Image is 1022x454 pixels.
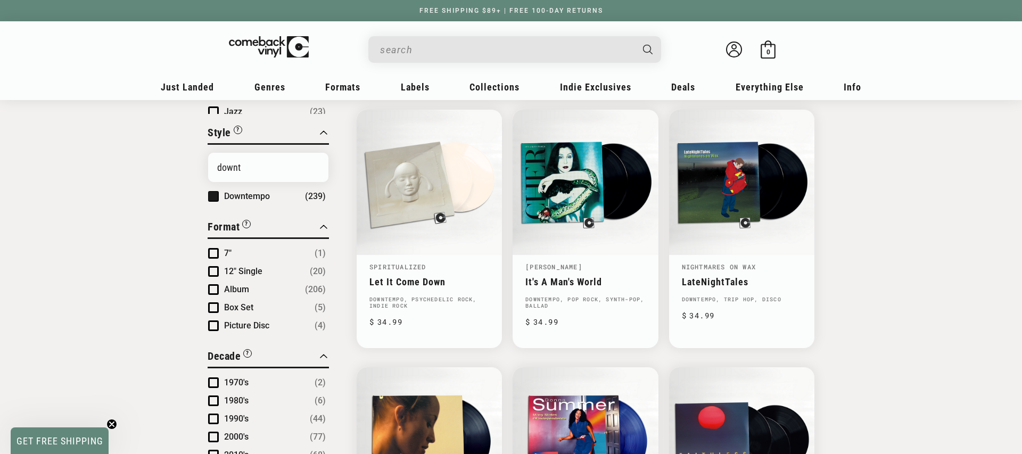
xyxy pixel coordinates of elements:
[208,219,251,237] button: Filter by Format
[682,276,802,287] a: LateNightTales
[224,377,249,387] span: 1970's
[634,36,663,63] button: Search
[310,265,326,278] span: Number of products: (20)
[844,81,861,93] span: Info
[208,153,328,182] input: Search Options
[224,432,249,442] span: 2000's
[208,348,252,367] button: Filter by Decade
[310,431,326,443] span: Number of products: (77)
[106,419,117,430] button: Close teaser
[315,394,326,407] span: Number of products: (6)
[208,126,231,139] span: Style
[161,81,214,93] span: Just Landed
[401,81,430,93] span: Labels
[310,412,326,425] span: Number of products: (44)
[224,191,270,201] span: Downtempo
[369,276,489,287] a: Let It Come Down
[315,247,326,260] span: Number of products: (1)
[368,36,661,63] div: Search
[525,276,645,287] a: It's A Man's World
[310,105,326,118] span: Number of products: (23)
[208,350,241,362] span: Decade
[224,302,253,312] span: Box Set
[315,376,326,389] span: Number of products: (2)
[208,125,242,143] button: Filter by Style
[409,7,614,14] a: FREE SHIPPING $89+ | FREE 100-DAY RETURNS
[208,220,240,233] span: Format
[525,262,582,271] a: [PERSON_NAME]
[325,81,360,93] span: Formats
[469,81,520,93] span: Collections
[17,435,103,447] span: GET FREE SHIPPING
[369,262,426,271] a: Spiritualized
[682,262,756,271] a: Nightmares On Wax
[254,81,285,93] span: Genres
[315,319,326,332] span: Number of products: (4)
[224,320,269,331] span: Picture Disc
[224,266,262,276] span: 12" Single
[11,427,109,454] div: GET FREE SHIPPINGClose teaser
[380,39,632,61] input: When autocomplete results are available use up and down arrows to review and enter to select
[224,395,249,406] span: 1980's
[224,284,249,294] span: Album
[767,48,770,56] span: 0
[305,283,326,296] span: Number of products: (206)
[671,81,695,93] span: Deals
[224,414,249,424] span: 1990's
[305,190,326,203] span: Number of products: (239)
[560,81,631,93] span: Indie Exclusives
[736,81,804,93] span: Everything Else
[315,301,326,314] span: Number of products: (5)
[224,248,232,258] span: 7"
[224,106,242,117] span: Jazz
